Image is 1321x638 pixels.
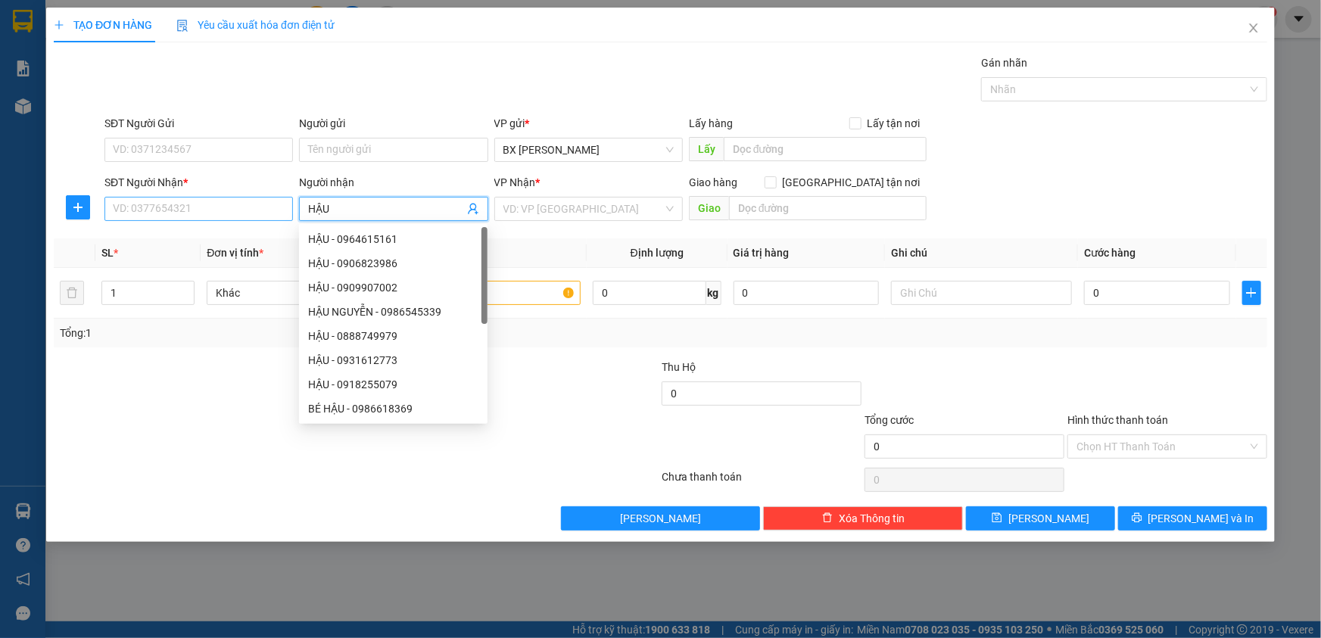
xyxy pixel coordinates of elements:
[67,201,89,213] span: plus
[299,300,488,324] div: HẬU NGUYỄN - 0986545339
[885,238,1078,268] th: Ghi chú
[1248,22,1260,34] span: close
[706,281,721,305] span: kg
[861,115,927,132] span: Lấy tận nơi
[299,397,488,421] div: BÉ HẬU - 0986618369
[494,176,536,188] span: VP Nhận
[299,251,488,275] div: HẬU - 0906823986
[308,255,478,272] div: HẬU - 0906823986
[689,137,724,161] span: Lấy
[467,203,479,215] span: user-add
[299,227,488,251] div: HẬU - 0964615161
[494,115,683,132] div: VP gửi
[299,174,488,191] div: Người nhận
[308,376,478,393] div: HẬU - 0918255079
[299,372,488,397] div: HẬU - 0918255079
[299,115,488,132] div: Người gửi
[631,247,684,259] span: Định lượng
[308,400,478,417] div: BÉ HẬU - 0986618369
[400,281,581,305] input: VD: Bàn, Ghế
[734,281,880,305] input: 0
[308,303,478,320] div: HẬU NGUYỄN - 0986545339
[216,282,379,304] span: Khác
[729,196,927,220] input: Dọc đường
[66,195,90,219] button: plus
[54,19,152,31] span: TẠO ĐƠN HÀNG
[981,57,1027,69] label: Gán nhãn
[620,510,701,527] span: [PERSON_NAME]
[299,324,488,348] div: HẬU - 0888749979
[60,281,84,305] button: delete
[992,512,1002,524] span: save
[104,115,293,132] div: SĐT Người Gửi
[1232,8,1275,50] button: Close
[561,506,761,531] button: [PERSON_NAME]
[662,361,696,373] span: Thu Hộ
[689,176,737,188] span: Giao hàng
[839,510,905,527] span: Xóa Thông tin
[176,19,335,31] span: Yêu cầu xuất hóa đơn điện tử
[1242,281,1261,305] button: plus
[503,138,674,161] span: BX Phạm Văn Đồng
[308,279,478,296] div: HẬU - 0909907002
[734,247,790,259] span: Giá trị hàng
[176,20,188,32] img: icon
[1067,414,1168,426] label: Hình thức thanh toán
[661,468,864,495] div: Chưa thanh toán
[308,231,478,247] div: HẬU - 0964615161
[689,196,729,220] span: Giao
[54,20,64,30] span: plus
[1118,506,1267,531] button: printer[PERSON_NAME] và In
[689,117,733,129] span: Lấy hàng
[299,275,488,300] div: HẬU - 0909907002
[1008,510,1089,527] span: [PERSON_NAME]
[308,352,478,369] div: HẬU - 0931612773
[101,247,114,259] span: SL
[1084,247,1136,259] span: Cước hàng
[1243,287,1260,299] span: plus
[865,414,914,426] span: Tổng cước
[763,506,963,531] button: deleteXóa Thông tin
[104,174,293,191] div: SĐT Người Nhận
[299,348,488,372] div: HẬU - 0931612773
[1132,512,1142,524] span: printer
[207,247,263,259] span: Đơn vị tính
[966,506,1115,531] button: save[PERSON_NAME]
[777,174,927,191] span: [GEOGRAPHIC_DATA] tận nơi
[822,512,833,524] span: delete
[724,137,927,161] input: Dọc đường
[891,281,1072,305] input: Ghi Chú
[308,328,478,344] div: HẬU - 0888749979
[1148,510,1254,527] span: [PERSON_NAME] và In
[60,325,510,341] div: Tổng: 1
